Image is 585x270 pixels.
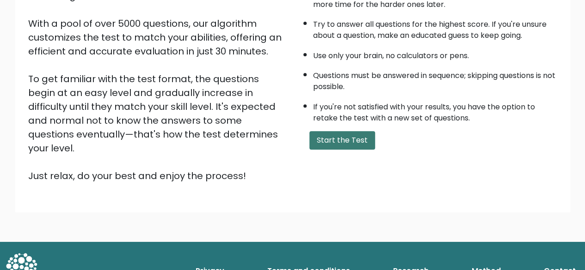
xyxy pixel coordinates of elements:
[309,131,375,150] button: Start the Test
[313,14,557,41] li: Try to answer all questions for the highest score. If you're unsure about a question, make an edu...
[313,97,557,124] li: If you're not satisfied with your results, you have the option to retake the test with a new set ...
[313,46,557,61] li: Use only your brain, no calculators or pens.
[313,66,557,92] li: Questions must be answered in sequence; skipping questions is not possible.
